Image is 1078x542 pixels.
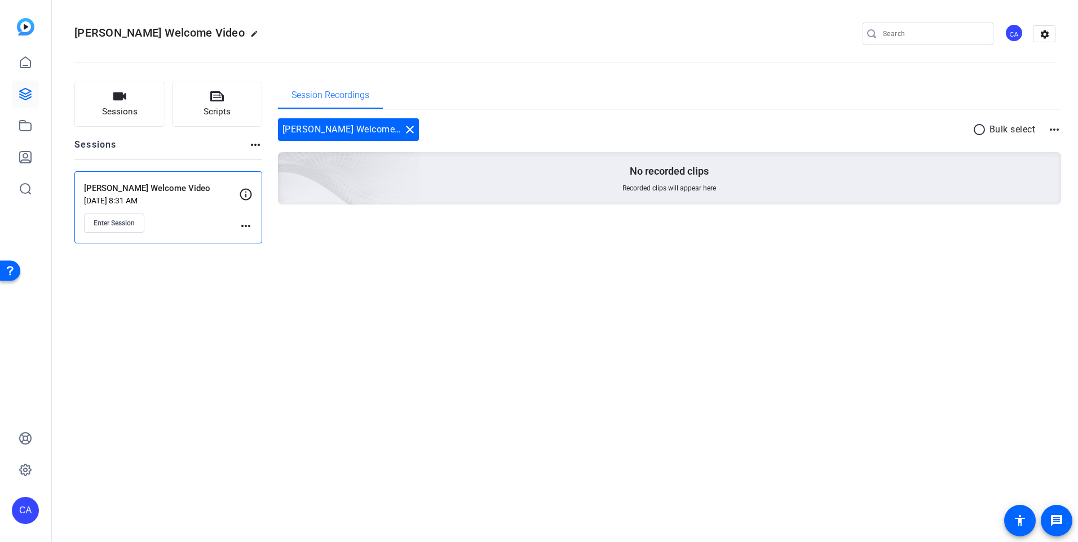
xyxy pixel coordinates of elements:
[1005,24,1024,43] ngx-avatar: Catherine Ambrose
[84,182,239,195] p: [PERSON_NAME] Welcome Video
[152,41,421,285] img: embarkstudio-empty-session.png
[1033,26,1056,43] mat-icon: settings
[12,497,39,524] div: CA
[102,105,138,118] span: Sessions
[1013,514,1027,527] mat-icon: accessibility
[403,123,417,136] mat-icon: close
[172,82,263,127] button: Scripts
[622,184,716,193] span: Recorded clips will appear here
[883,27,984,41] input: Search
[74,26,245,39] span: [PERSON_NAME] Welcome Video
[74,138,117,159] h2: Sessions
[17,18,34,35] img: blue-gradient.svg
[989,123,1036,136] p: Bulk select
[1050,514,1063,527] mat-icon: message
[630,165,709,178] p: No recorded clips
[239,219,253,233] mat-icon: more_horiz
[94,219,135,228] span: Enter Session
[1048,123,1061,136] mat-icon: more_horiz
[84,196,239,205] p: [DATE] 8:31 AM
[204,105,231,118] span: Scripts
[278,118,419,141] div: [PERSON_NAME] Welcome Video
[84,214,144,233] button: Enter Session
[291,91,369,100] span: Session Recordings
[973,123,989,136] mat-icon: radio_button_unchecked
[1005,24,1023,42] div: CA
[74,82,165,127] button: Sessions
[249,138,262,152] mat-icon: more_horiz
[250,30,264,43] mat-icon: edit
